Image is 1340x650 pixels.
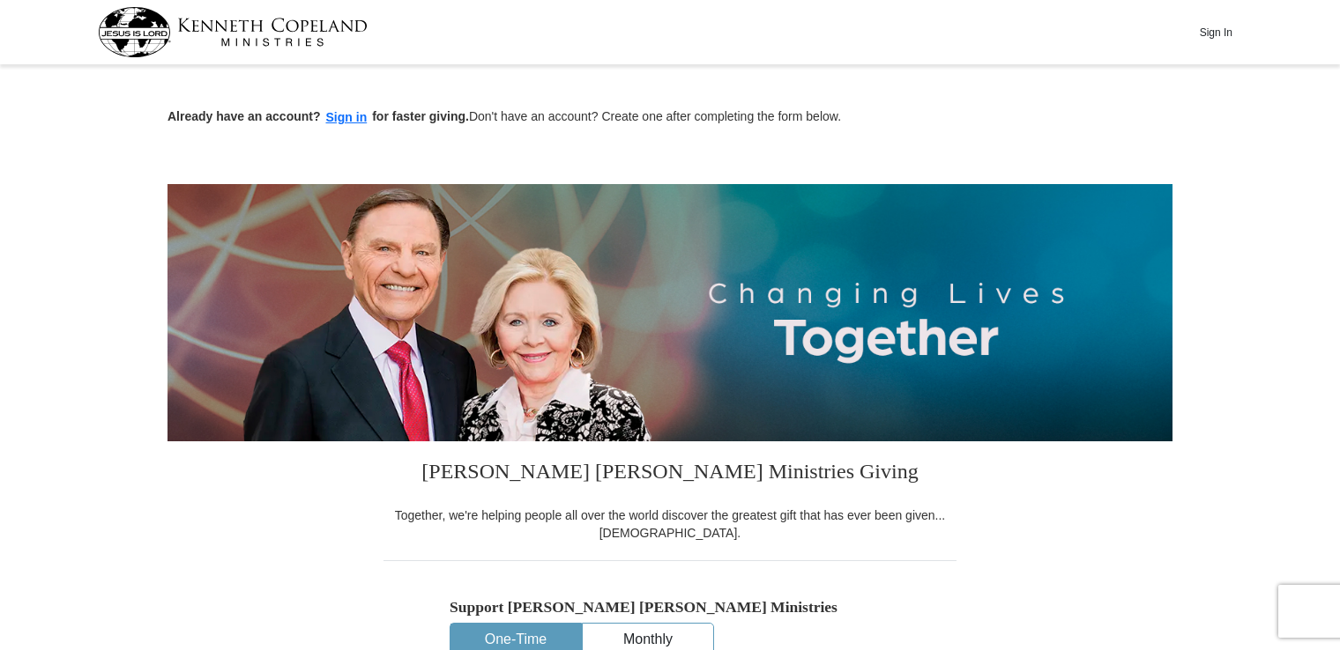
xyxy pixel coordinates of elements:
button: Sign In [1189,18,1242,46]
button: Sign in [321,107,373,128]
h3: [PERSON_NAME] [PERSON_NAME] Ministries Giving [383,441,957,506]
div: Together, we're helping people all over the world discover the greatest gift that has ever been g... [383,506,957,542]
p: Don't have an account? Create one after completing the form below. [167,107,1172,128]
img: kcm-header-logo.svg [98,7,368,57]
strong: Already have an account? for faster giving. [167,109,469,123]
h5: Support [PERSON_NAME] [PERSON_NAME] Ministries [450,598,890,617]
